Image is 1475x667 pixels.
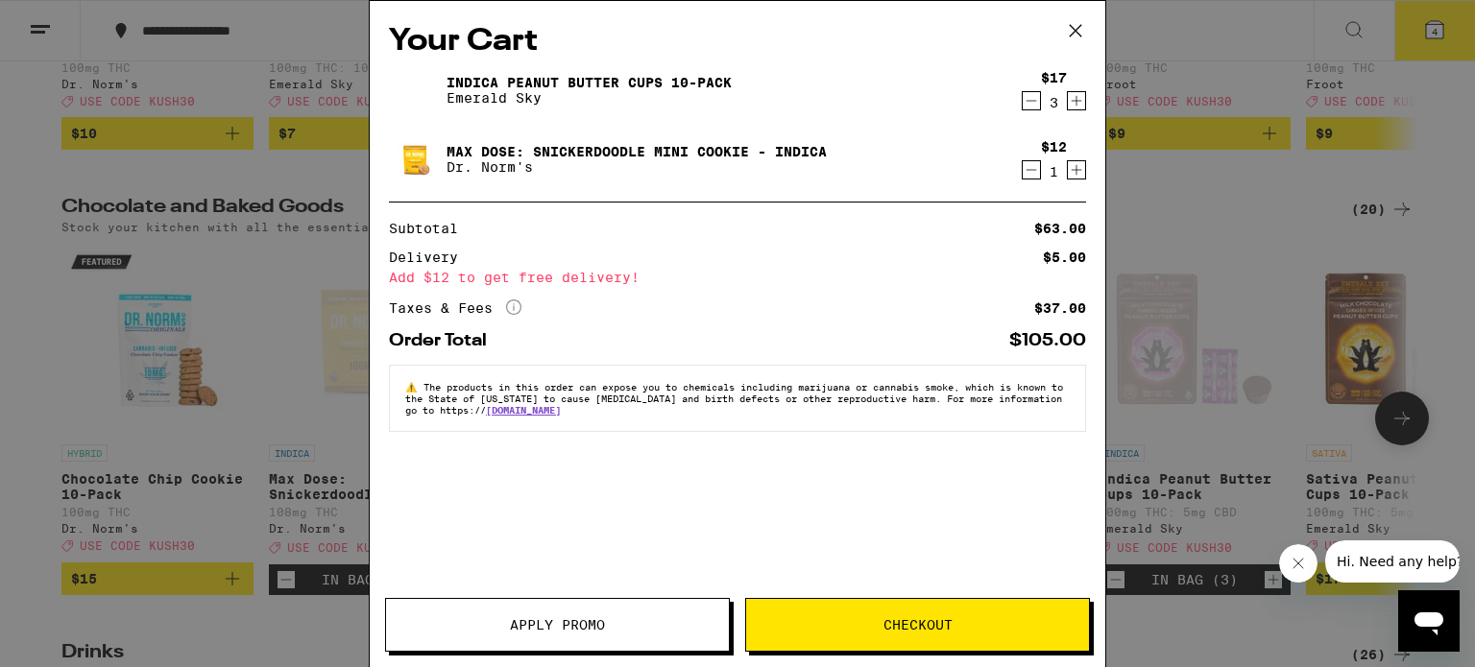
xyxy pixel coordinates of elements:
div: Delivery [389,250,472,264]
span: Hi. Need any help? [12,13,138,29]
span: Checkout [883,618,953,631]
div: Add $12 to get free delivery! [389,271,1086,284]
h2: Your Cart [389,20,1086,63]
button: Apply Promo [385,598,730,652]
p: Emerald Sky [447,90,732,106]
div: 3 [1041,95,1067,110]
button: Checkout [745,598,1090,652]
button: Increment [1067,160,1086,179]
div: $12 [1041,139,1067,155]
div: $5.00 [1043,250,1086,264]
div: Order Total [389,332,500,349]
button: Increment [1067,91,1086,110]
iframe: Message from company [1325,540,1460,583]
img: Indica Peanut Butter Cups 10-Pack [389,63,443,117]
iframe: Close message [1279,544,1318,583]
a: Indica Peanut Butter Cups 10-Pack [447,75,732,90]
a: [DOMAIN_NAME] [486,404,561,416]
img: Max Dose: Snickerdoodle Mini Cookie - Indica [389,132,443,186]
button: Decrement [1022,91,1041,110]
span: The products in this order can expose you to chemicals including marijuana or cannabis smoke, whi... [405,381,1063,416]
a: Max Dose: Snickerdoodle Mini Cookie - Indica [447,144,827,159]
button: Decrement [1022,160,1041,179]
div: 1 [1041,164,1067,179]
iframe: Button to launch messaging window [1398,590,1460,652]
div: $105.00 [1009,332,1086,349]
div: $37.00 [1034,301,1086,315]
div: $63.00 [1034,222,1086,235]
div: Taxes & Fees [389,299,521,317]
div: $17 [1041,70,1067,85]
div: Subtotal [389,222,472,235]
p: Dr. Norm's [447,159,827,175]
span: Apply Promo [510,618,605,631]
span: ⚠️ [405,381,423,393]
